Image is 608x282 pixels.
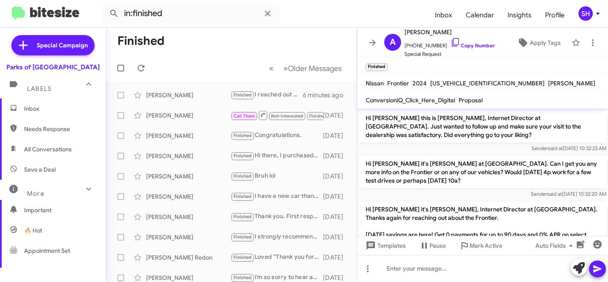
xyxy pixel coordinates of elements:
[323,111,350,120] div: [DATE]
[529,238,583,253] button: Auto Fields
[532,145,606,151] span: Sender [DATE] 10:32:23 AM
[323,131,350,140] div: [DATE]
[24,246,70,255] span: Appointment Set
[453,238,509,253] button: Mark Active
[413,238,453,253] button: Pause
[231,212,323,222] div: Thank you. First response I've received.
[578,6,593,21] div: SH
[323,253,350,262] div: [DATE]
[323,213,350,221] div: [DATE]
[233,153,252,159] span: Finished
[548,145,563,151] span: said at
[231,110,323,120] div: Get that money 💰
[146,91,231,99] div: [PERSON_NAME]
[146,274,231,282] div: [PERSON_NAME]
[24,165,56,174] span: Save a Deal
[404,50,495,58] span: Special Request
[233,234,252,240] span: Finished
[535,238,576,253] span: Auto Fields
[531,191,606,197] span: Sender [DATE] 10:32:20 AM
[430,79,545,87] span: [US_VEHICLE_IDENTIFICATION_NUMBER]
[548,79,595,87] span: [PERSON_NAME]
[390,36,396,49] span: A
[27,85,52,93] span: Labels
[547,191,562,197] span: said at
[323,152,350,160] div: [DATE]
[146,111,231,120] div: [PERSON_NAME]
[233,113,255,119] span: Call Them
[233,133,252,138] span: Finished
[364,238,406,253] span: Templates
[501,3,538,27] a: Insights
[233,255,252,260] span: Finished
[429,238,446,253] span: Pause
[309,113,328,119] span: Finished
[323,274,350,282] div: [DATE]
[428,3,459,27] a: Inbox
[146,213,231,221] div: [PERSON_NAME]
[451,42,495,49] a: Copy Number
[146,152,231,160] div: [PERSON_NAME]
[264,60,279,77] button: Previous
[303,91,350,99] div: 6 minutes ago
[571,6,599,21] button: SH
[146,253,231,262] div: [PERSON_NAME] Redon
[233,275,252,280] span: Finished
[231,192,323,201] div: I have a new car thank you
[459,96,483,104] span: Proposal
[413,79,427,87] span: 2024
[510,35,567,50] button: Apply Tags
[24,226,42,235] span: 🔥 Hot
[323,172,350,181] div: [DATE]
[231,90,303,100] div: I reached out about the Ranger 4x4. And I won't be stopping by unless that was approved. Thank you.
[366,96,455,104] span: ConversioniQ_Click_Here_Digital
[146,131,231,140] div: [PERSON_NAME]
[323,192,350,201] div: [DATE]
[117,34,165,48] h1: Finished
[404,37,495,50] span: [PHONE_NUMBER]
[359,110,606,142] p: Hi [PERSON_NAME] this is [PERSON_NAME], Internet Director at [GEOGRAPHIC_DATA]. Just wanted to fo...
[231,151,323,161] div: Hi there, I purchased a different vehicle. Thank you!
[231,232,323,242] div: I strongly recommend that your organization adopt a more streamlined and coordinated approach to ...
[231,131,323,140] div: Congratulations.
[24,145,72,153] span: All Conversations
[283,63,288,74] span: »
[233,173,252,179] span: Finished
[538,3,571,27] a: Profile
[357,238,413,253] button: Templates
[288,64,342,73] span: Older Messages
[470,238,502,253] span: Mark Active
[6,63,100,71] div: Parks of [GEOGRAPHIC_DATA]
[233,194,252,199] span: Finished
[530,35,561,50] span: Apply Tags
[269,63,274,74] span: «
[366,79,384,87] span: Nissan
[231,171,323,181] div: Bruh lol
[146,192,231,201] div: [PERSON_NAME]
[323,233,350,241] div: [DATE]
[146,233,231,241] div: [PERSON_NAME]
[24,206,96,214] span: Important
[233,214,252,219] span: Finished
[11,35,95,55] a: Special Campaign
[271,113,304,119] span: Not-Interested
[387,79,409,87] span: Frontier
[264,60,347,77] nav: Page navigation example
[146,172,231,181] div: [PERSON_NAME]
[359,156,606,188] p: Hi [PERSON_NAME] it's [PERSON_NAME] at [GEOGRAPHIC_DATA]. Can I get you any more info on the Fron...
[37,41,88,49] span: Special Campaign
[27,190,44,197] span: More
[459,3,501,27] a: Calendar
[231,252,323,262] div: Loved “Thank you for letting me know. I'm sorry we weren't able to assist you the way you needed ...
[233,92,252,98] span: Finished
[278,60,347,77] button: Next
[24,125,96,133] span: Needs Response
[404,27,495,37] span: [PERSON_NAME]
[102,3,280,24] input: Search
[366,63,388,71] small: Finished
[24,104,96,113] span: Inbox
